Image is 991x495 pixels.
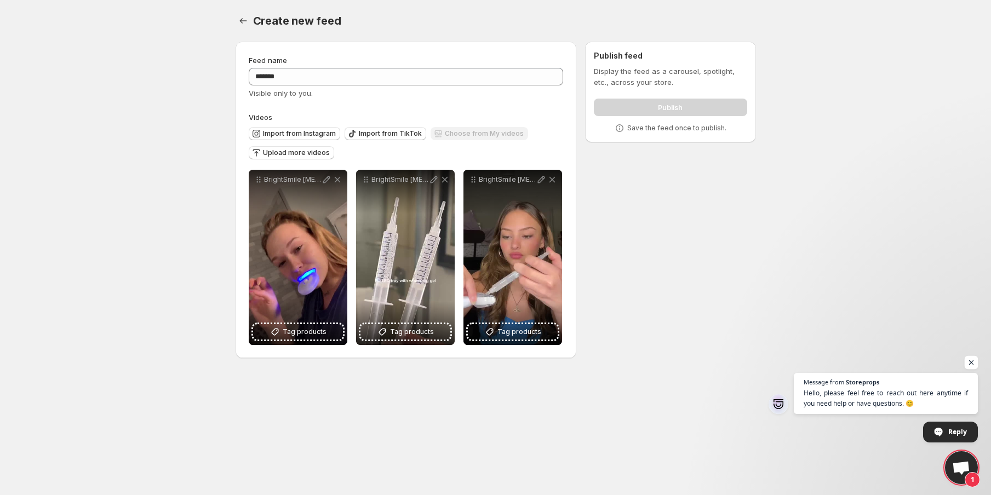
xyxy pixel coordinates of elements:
[253,14,341,27] span: Create new feed
[390,326,434,337] span: Tag products
[594,66,747,88] p: Display the feed as a carousel, spotlight, etc., across your store.
[359,129,422,138] span: Import from TikTok
[948,422,967,441] span: Reply
[263,148,330,157] span: Upload more videos
[371,175,428,184] p: BrightSmile [MEDICAL_DATA] Kit Zennvita 1
[249,113,272,122] span: Videos
[249,146,334,159] button: Upload more videos
[263,129,336,138] span: Import from Instagram
[249,89,313,97] span: Visible only to you.
[479,175,536,184] p: BrightSmile [MEDICAL_DATA] Kit Zennvita
[345,127,426,140] button: Import from TikTok
[283,326,326,337] span: Tag products
[236,13,251,28] button: Settings
[804,388,968,408] span: Hello, please feel free to reach out here anytime if you need help or have questions. 😊
[497,326,541,337] span: Tag products
[249,170,347,345] div: BrightSmile [MEDICAL_DATA] Kit Zennvita 2Tag products
[249,56,287,65] span: Feed name
[965,472,980,487] span: 1
[463,170,562,345] div: BrightSmile [MEDICAL_DATA] Kit ZennvitaTag products
[468,324,558,339] button: Tag products
[264,175,321,184] p: BrightSmile [MEDICAL_DATA] Kit Zennvita 2
[627,124,726,133] p: Save the feed once to publish.
[360,324,450,339] button: Tag products
[945,451,978,484] div: Open chat
[253,324,343,339] button: Tag products
[249,127,340,140] button: Import from Instagram
[356,170,455,345] div: BrightSmile [MEDICAL_DATA] Kit Zennvita 1Tag products
[594,50,747,61] h2: Publish feed
[846,379,879,385] span: Storeprops
[804,379,844,385] span: Message from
